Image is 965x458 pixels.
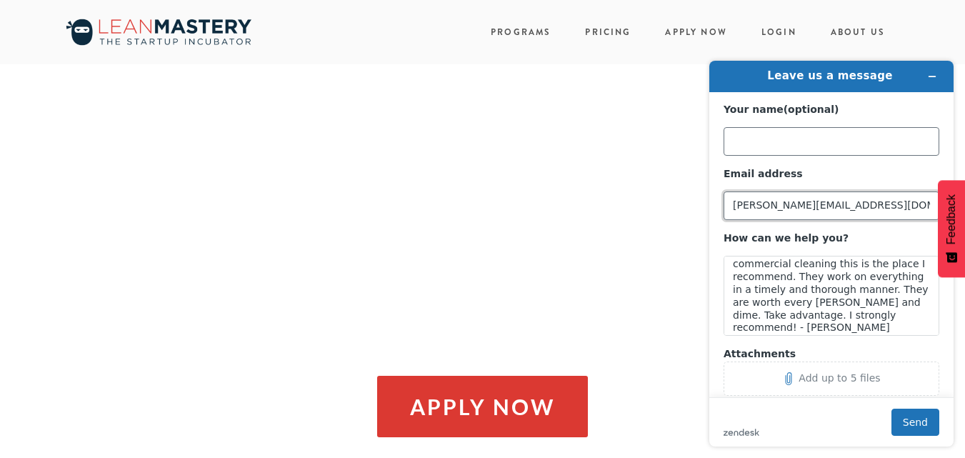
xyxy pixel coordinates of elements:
[945,194,958,244] span: Feedback
[491,26,551,39] a: Programs
[938,180,965,277] button: Feedback - Show survey
[32,10,61,23] span: Help
[59,15,259,49] img: LeanMastery, the incubator your startup needs to get going, grow &amp; thrive
[377,376,588,437] a: Apply Now
[761,23,796,42] a: Login
[698,49,965,458] iframe: Find more information here
[831,23,885,42] a: About Us
[665,23,726,42] a: Apply Now
[585,23,631,42] a: Pricing
[184,86,781,364] iframe: Ad #1 Version 2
